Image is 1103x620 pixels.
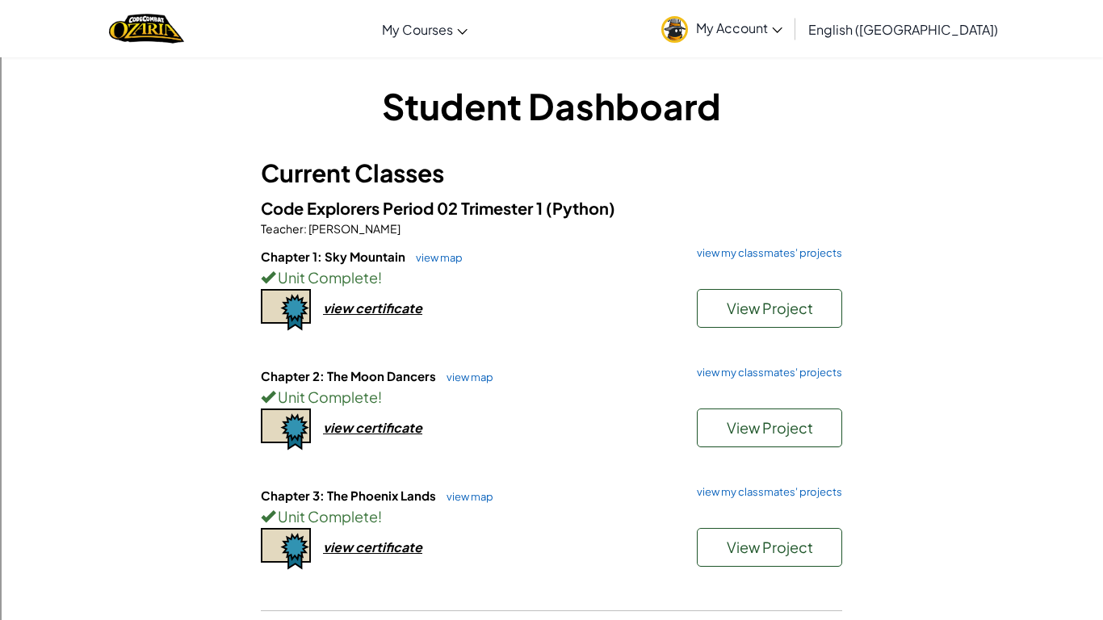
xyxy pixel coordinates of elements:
[653,3,791,54] a: My Account
[808,21,998,38] span: English ([GEOGRAPHIC_DATA])
[109,12,184,45] img: Home
[661,16,688,43] img: avatar
[382,21,453,38] span: My Courses
[374,7,476,51] a: My Courses
[800,7,1006,51] a: English ([GEOGRAPHIC_DATA])
[109,12,184,45] a: Ozaria by CodeCombat logo
[696,19,782,36] span: My Account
